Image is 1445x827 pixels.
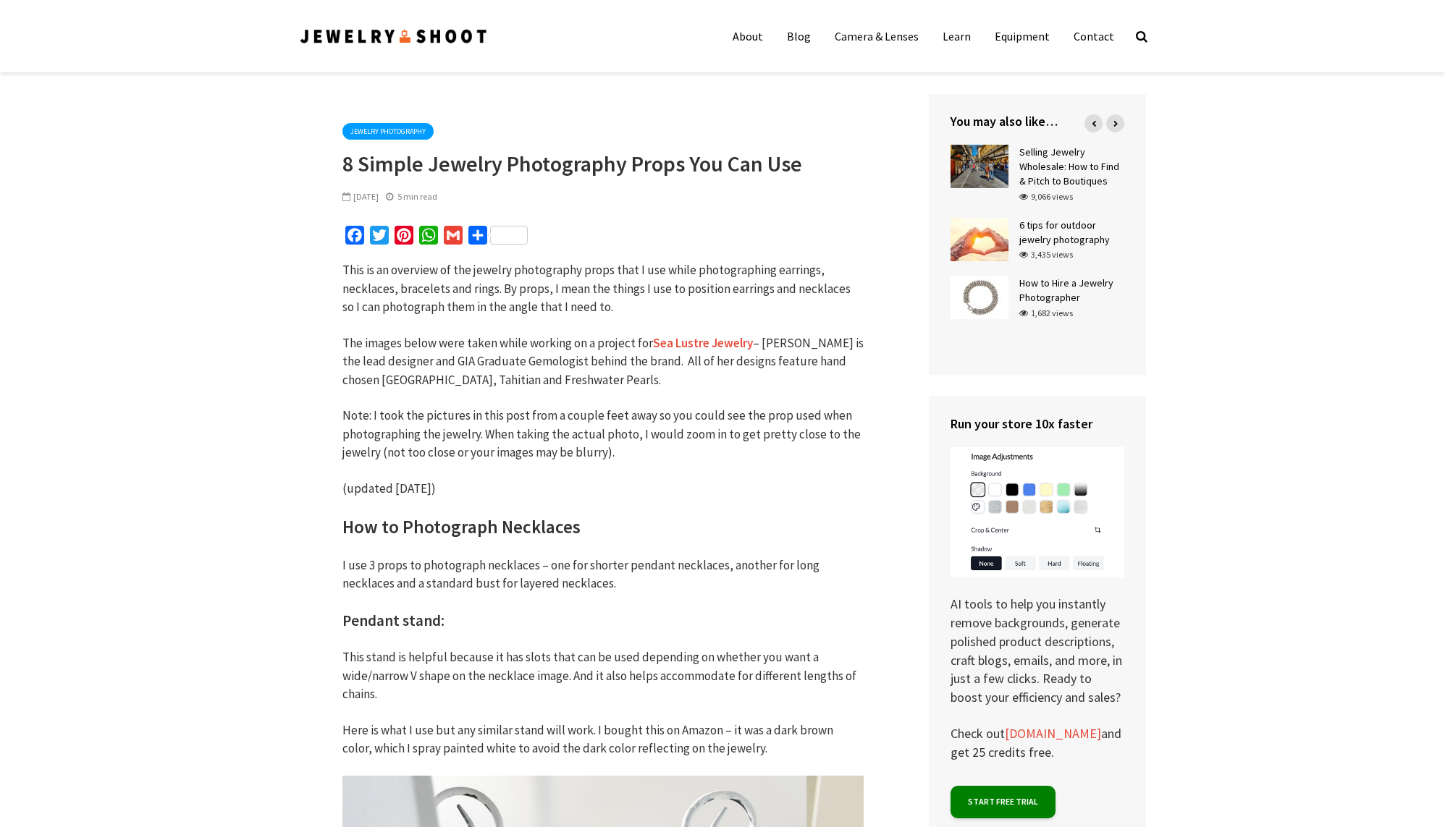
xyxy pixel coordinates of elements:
[342,261,864,317] p: This is an overview of the jewelry photography props that I use while photographing earrings, nec...
[951,447,1124,706] p: AI tools to help you instantly remove backgrounds, generate polished product descriptions, craft ...
[776,22,822,51] a: Blog
[1019,219,1110,246] a: 6 tips for outdoor jewelry photography
[342,150,864,177] h1: 8 Simple Jewelry Photography Props You Can Use
[342,123,434,140] a: Jewelry Photography
[342,334,864,390] p: The images below were taken while working on a project for – [PERSON_NAME] is the lead designer a...
[342,515,864,539] h2: How to Photograph Necklaces
[342,648,864,704] p: This stand is helpful because it has slots that can be used depending on whether you want a wide/...
[386,190,437,203] div: 5 min read
[1005,725,1101,742] a: [DOMAIN_NAME]
[951,415,1124,433] h4: Run your store 10x faster
[951,786,1056,818] a: Start free trial
[441,226,465,250] a: Gmail
[722,22,774,51] a: About
[1019,190,1073,203] div: 9,066 views
[342,480,864,499] p: (updated [DATE])
[1019,276,1113,304] a: How to Hire a Jewelry Photographer
[465,226,531,250] a: Share
[951,112,1124,130] h4: You may also like…
[932,22,982,51] a: Learn
[1019,248,1073,261] div: 3,435 views
[299,27,489,46] img: Jewelry Photographer Bay Area - San Francisco | Nationwide via Mail
[416,226,441,250] a: WhatsApp
[653,335,753,352] a: Sea Lustre Jewelry
[392,226,416,250] a: Pinterest
[1019,307,1073,320] div: 1,682 views
[342,226,367,250] a: Facebook
[1019,145,1119,187] a: Selling Jewelry Wholesale: How to Find & Pitch to Boutiques
[824,22,930,51] a: Camera & Lenses
[984,22,1061,51] a: Equipment
[342,611,864,632] h3: Pendant stand:
[951,724,1124,761] p: Check out and get 25 credits free.
[342,556,864,593] p: I use 3 props to photograph necklaces – one for shorter pendant necklaces, another for long neckl...
[1063,22,1125,51] a: Contact
[342,721,864,758] p: Here is what I use but any similar stand will work. I bought this on Amazon – it was a dark brown...
[342,191,379,202] span: [DATE]
[342,407,864,462] p: Note: I took the pictures in this post from a couple feet away so you could see the prop used whe...
[367,226,392,250] a: Twitter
